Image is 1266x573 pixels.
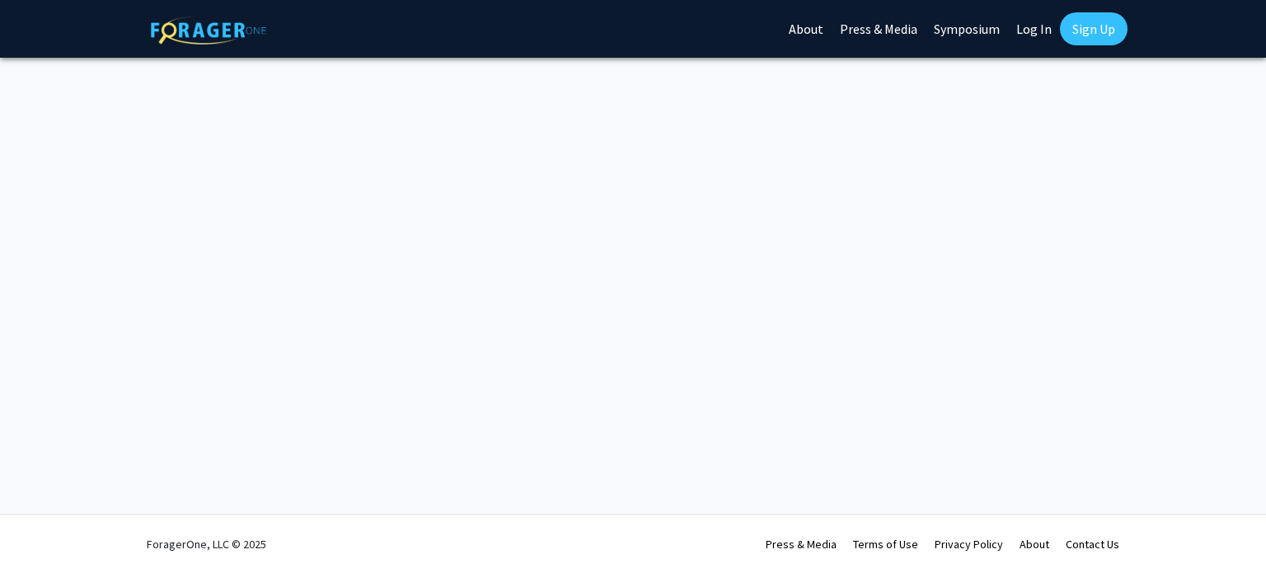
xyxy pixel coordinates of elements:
[151,16,266,45] img: ForagerOne Logo
[853,537,918,552] a: Terms of Use
[766,537,837,552] a: Press & Media
[147,515,266,573] div: ForagerOne, LLC © 2025
[1066,537,1119,552] a: Contact Us
[1060,12,1128,45] a: Sign Up
[1020,537,1049,552] a: About
[935,537,1003,552] a: Privacy Policy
